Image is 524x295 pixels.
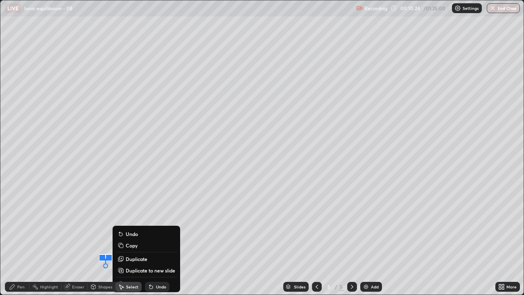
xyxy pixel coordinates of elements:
button: Duplicate [116,254,177,264]
div: Highlight [40,285,58,289]
img: class-settings-icons [454,5,461,11]
p: Duplicate to new slide [126,267,175,274]
div: 5 [325,284,333,289]
button: End Class [487,3,520,13]
p: LIVE [7,5,18,11]
p: Copy [126,242,138,249]
img: end-class-cross [490,5,496,11]
button: Undo [116,229,177,239]
div: Shapes [98,285,112,289]
p: Undo [126,231,138,237]
div: Undo [156,285,166,289]
div: Slides [294,285,305,289]
p: Ionic equilibrium - 08 [24,5,72,11]
div: / [335,284,337,289]
div: Eraser [72,285,84,289]
p: Duplicate [126,256,147,262]
div: Add [371,285,379,289]
img: add-slide-button [363,284,369,290]
p: Settings [463,6,479,10]
div: Select [126,285,138,289]
div: Pen [17,285,25,289]
p: Recording [364,5,387,11]
button: Copy [116,241,177,250]
button: Duplicate to new slide [116,265,177,275]
div: 5 [339,283,344,290]
img: recording.375f2c34.svg [356,5,363,11]
div: More [506,285,517,289]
